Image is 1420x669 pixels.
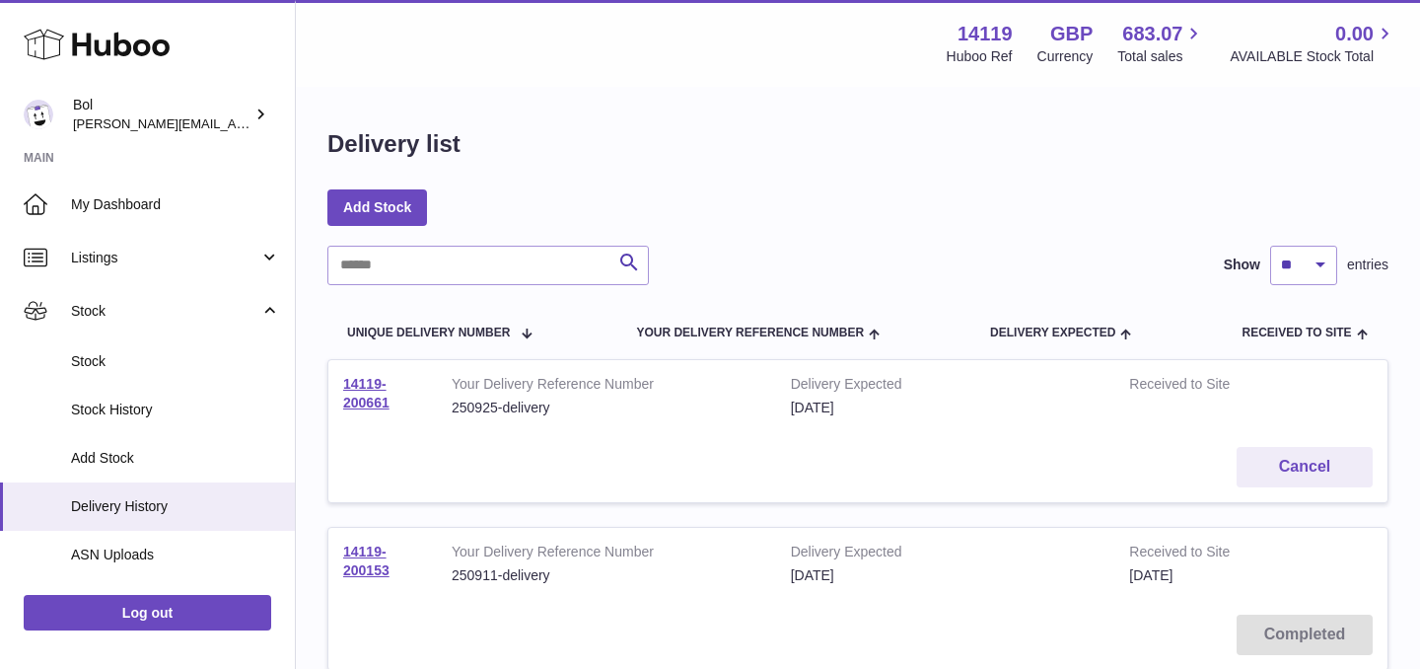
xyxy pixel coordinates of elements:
a: Log out [24,595,271,631]
div: 250911-delivery [452,566,761,585]
img: james.enever@bolfoods.com [24,100,53,129]
span: AVAILABLE Stock Total [1230,47,1396,66]
span: Stock [71,352,280,371]
button: Cancel [1237,447,1373,487]
span: 0.00 [1335,21,1374,47]
div: Currency [1037,47,1094,66]
strong: Your Delivery Reference Number [452,543,761,566]
strong: Delivery Expected [791,543,1100,566]
strong: Received to Site [1129,543,1290,566]
span: Add Stock [71,449,280,468]
div: 250925-delivery [452,399,761,417]
span: 683.07 [1122,21,1182,47]
span: Stock History [71,401,280,419]
div: Bol [73,96,250,133]
span: Stock [71,302,259,321]
strong: Delivery Expected [791,375,1100,399]
span: Received to Site [1242,327,1351,339]
span: Unique Delivery Number [347,327,510,339]
span: Your Delivery Reference Number [636,327,864,339]
span: [DATE] [1129,567,1172,583]
span: ASN Uploads [71,546,280,564]
a: 683.07 Total sales [1117,21,1205,66]
div: Huboo Ref [947,47,1013,66]
h1: Delivery list [327,128,461,160]
span: Delivery Expected [990,327,1115,339]
label: Show [1224,256,1260,274]
span: My Dashboard [71,195,280,214]
strong: GBP [1050,21,1093,47]
span: entries [1347,256,1388,274]
a: 0.00 AVAILABLE Stock Total [1230,21,1396,66]
div: [DATE] [791,399,1100,417]
strong: Your Delivery Reference Number [452,375,761,399]
strong: 14119 [958,21,1013,47]
span: [PERSON_NAME][EMAIL_ADDRESS][DOMAIN_NAME] [73,115,395,131]
span: Total sales [1117,47,1205,66]
span: Listings [71,249,259,267]
a: 14119-200661 [343,376,390,410]
a: 14119-200153 [343,544,390,578]
a: Add Stock [327,189,427,225]
span: Delivery History [71,497,280,516]
div: [DATE] [791,566,1100,585]
strong: Received to Site [1129,375,1290,399]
